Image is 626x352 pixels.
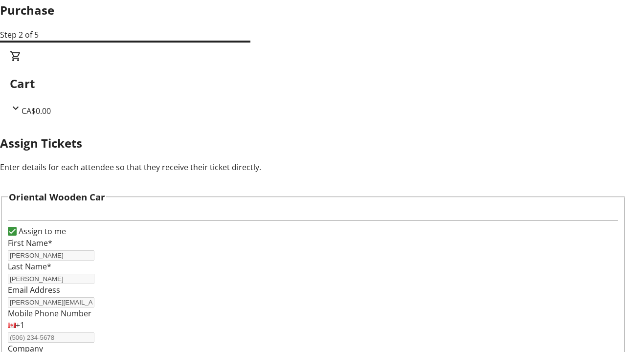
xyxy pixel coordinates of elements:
[9,190,105,204] h3: Oriental Wooden Car
[22,106,51,116] span: CA$0.00
[8,238,52,248] label: First Name*
[8,308,91,319] label: Mobile Phone Number
[17,225,66,237] label: Assign to me
[8,285,60,295] label: Email Address
[10,50,616,117] div: CartCA$0.00
[8,261,51,272] label: Last Name*
[10,75,616,92] h2: Cart
[8,332,94,343] input: (506) 234-5678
